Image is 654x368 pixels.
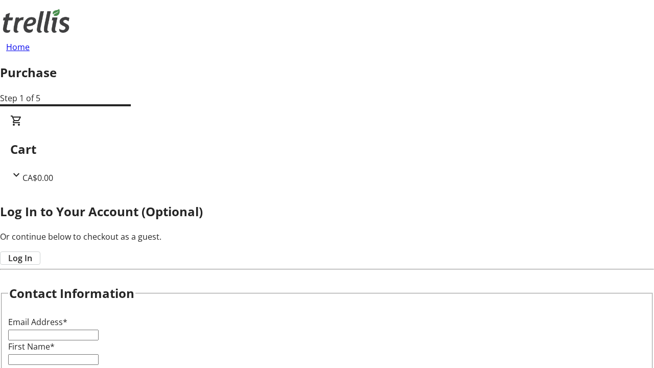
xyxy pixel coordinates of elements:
[8,341,55,352] label: First Name*
[10,140,644,158] h2: Cart
[22,172,53,183] span: CA$0.00
[8,252,32,264] span: Log In
[8,316,67,328] label: Email Address*
[9,284,134,303] h2: Contact Information
[10,114,644,184] div: CartCA$0.00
